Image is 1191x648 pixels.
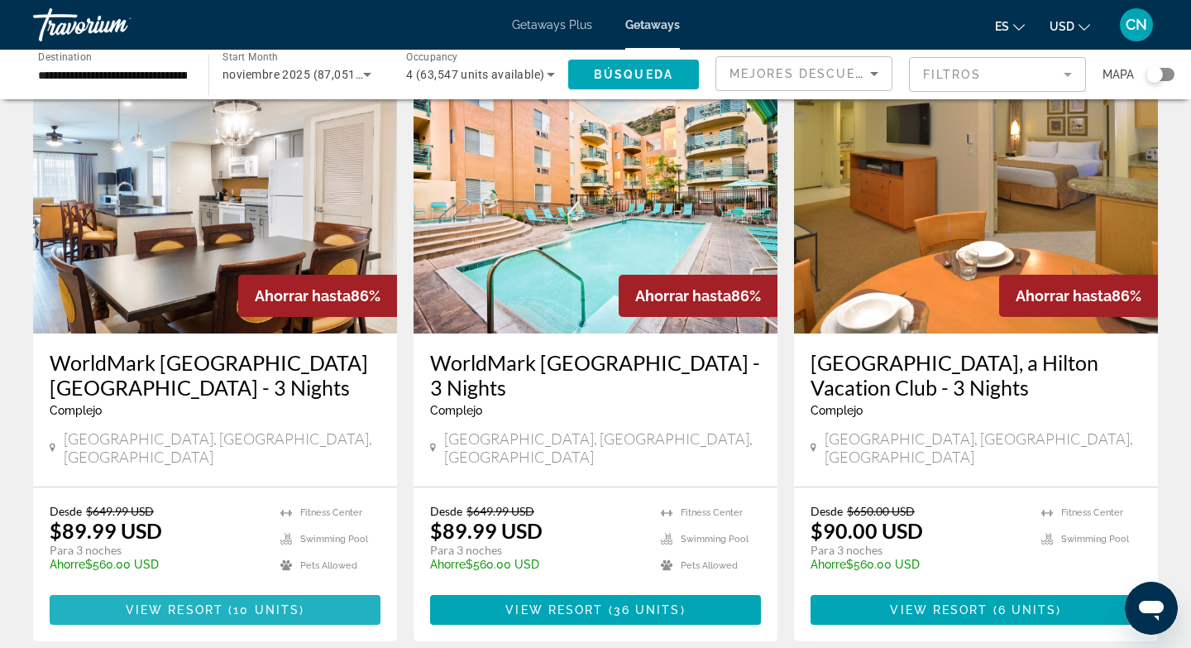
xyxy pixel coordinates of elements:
span: noviembre 2025 (87,051 units available) [222,68,442,81]
p: Para 3 noches [430,543,644,558]
span: Fitness Center [300,507,362,518]
iframe: Button to launch messaging window [1125,582,1178,635]
a: Getaways [625,18,680,31]
span: Ahorrar hasta [255,287,351,305]
p: $560.00 USD [50,558,264,571]
button: Búsqueda [568,60,699,89]
img: A409O01X.jpg [414,69,777,334]
div: 86% [619,275,777,317]
span: $650.00 USD [847,504,915,518]
span: Complejo [430,404,482,417]
a: [GEOGRAPHIC_DATA], a Hilton Vacation Club - 3 Nights [811,350,1141,400]
p: $90.00 USD [811,518,923,543]
button: Change currency [1050,14,1090,38]
span: Mejores descuentos [729,67,895,80]
span: 36 units [614,603,681,617]
span: ( ) [223,603,304,617]
button: View Resort(10 units) [50,595,380,625]
span: 10 units [233,603,299,617]
button: Filter [909,56,1086,93]
span: Fitness Center [1061,507,1123,518]
span: Swimming Pool [300,534,368,545]
span: Occupancy [406,51,458,63]
span: Desde [430,504,462,518]
span: Swimming Pool [1061,534,1129,545]
span: Desde [811,504,843,518]
span: [GEOGRAPHIC_DATA], [GEOGRAPHIC_DATA], [GEOGRAPHIC_DATA] [444,430,761,466]
span: CN [1126,17,1147,33]
span: Ahorre [430,558,466,571]
span: Desde [50,504,82,518]
span: $649.99 USD [466,504,534,518]
span: ( ) [603,603,685,617]
span: Ahorrar hasta [1016,287,1112,305]
span: Destination [38,50,92,62]
a: Getaways Plus [512,18,592,31]
button: Change language [995,14,1025,38]
span: 6 units [998,603,1057,617]
button: User Menu [1115,7,1158,42]
div: 86% [999,275,1158,317]
span: USD [1050,20,1074,33]
span: ( ) [988,603,1062,617]
p: Para 3 noches [50,543,264,558]
span: View Resort [890,603,988,617]
a: WorldMark [GEOGRAPHIC_DATA] - 3 Nights [430,350,761,400]
span: View Resort [126,603,223,617]
mat-select: Sort by [729,64,878,84]
button: View Resort(36 units) [430,595,761,625]
span: Start Month [222,51,278,63]
span: [GEOGRAPHIC_DATA], [GEOGRAPHIC_DATA], [GEOGRAPHIC_DATA] [64,430,380,466]
span: es [995,20,1009,33]
span: [GEOGRAPHIC_DATA], [GEOGRAPHIC_DATA], [GEOGRAPHIC_DATA] [825,430,1141,466]
button: View Resort(6 units) [811,595,1141,625]
span: Complejo [811,404,863,417]
span: Swimming Pool [681,534,749,545]
span: Mapa [1103,63,1134,86]
span: Búsqueda [594,68,673,81]
p: $89.99 USD [50,518,162,543]
span: Fitness Center [681,507,743,518]
span: $649.99 USD [86,504,154,518]
div: 86% [238,275,397,317]
a: WorldMark [GEOGRAPHIC_DATA] [GEOGRAPHIC_DATA] - 3 Nights [50,350,380,400]
img: DN89I01X.jpg [794,69,1158,334]
span: Ahorre [811,558,846,571]
p: $560.00 USD [811,558,1025,571]
p: Para 3 noches [811,543,1025,558]
span: Complejo [50,404,102,417]
span: Ahorre [50,558,85,571]
span: View Resort [505,603,603,617]
span: Pets Allowed [300,560,357,571]
span: Pets Allowed [681,560,738,571]
p: $89.99 USD [430,518,543,543]
img: 5945I01X.jpg [33,69,397,334]
span: 4 (63,547 units available) [406,68,544,81]
a: Travorium [33,3,198,46]
span: Ahorrar hasta [635,287,731,305]
p: $560.00 USD [430,558,644,571]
